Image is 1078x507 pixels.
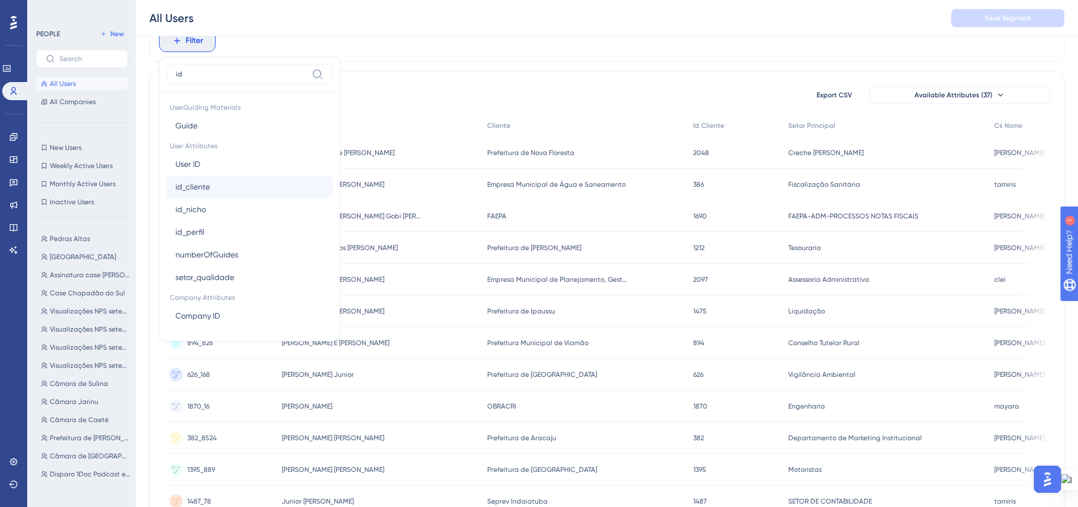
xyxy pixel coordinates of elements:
[693,497,707,506] span: 1487
[79,6,82,15] div: 1
[693,212,707,221] span: 1690
[788,121,835,130] span: Setor Principal
[50,397,98,406] span: Câmara Jarinu
[487,121,510,130] span: Cliente
[166,266,333,289] button: setor_qualidade
[693,121,724,130] span: Id Cliente
[50,143,81,152] span: New Users
[693,465,706,474] span: 1395
[36,431,135,445] button: Prefeitura de [PERSON_NAME]
[175,248,238,261] span: numberOfGuides
[487,497,548,506] span: Seprev Indaiatuba
[36,195,128,209] button: Inactive Users
[788,338,860,347] span: Conselho Tutelar Rural
[166,175,333,198] button: id_cliente
[50,97,96,106] span: All Companies
[869,86,1050,104] button: Available Attributes (37)
[166,289,333,304] span: Company Attributes
[282,465,384,474] span: [PERSON_NAME] [PERSON_NAME]
[994,497,1016,506] span: tamiris
[994,307,1045,316] span: [PERSON_NAME]
[50,79,76,88] span: All Users
[187,370,210,379] span: 626_168
[27,3,71,16] span: Need Help?
[187,433,217,442] span: 382_8524
[50,197,94,207] span: Inactive Users
[994,338,1045,347] span: [PERSON_NAME]
[994,148,1045,157] span: [PERSON_NAME]
[487,148,574,157] span: Prefeitura de Nova Floresta
[50,470,130,479] span: Disparo 1Doc Podcast ep 12 TEXTO
[994,433,1045,442] span: [PERSON_NAME]
[693,433,704,442] span: 382
[36,232,135,246] button: Pedras Altas
[175,180,210,194] span: id_cliente
[36,141,128,154] button: New Users
[693,148,709,157] span: 2048
[50,433,130,442] span: Prefeitura de [PERSON_NAME]
[282,402,332,411] span: [PERSON_NAME]
[187,465,215,474] span: 1395_889
[282,338,389,347] span: [PERSON_NAME] E [PERSON_NAME]
[175,119,197,132] span: Guide
[175,270,234,284] span: setor_qualidade
[36,177,128,191] button: Monthly Active Users
[36,29,60,38] div: PEOPLE
[487,275,629,284] span: Empresa Municipal de Planejamento, Gestão e Educação [PERSON_NAME] e Transportes [PERSON_NAME] [P...
[985,14,1031,23] span: Save Segment
[175,309,220,323] span: Company ID
[50,361,130,370] span: Visualizações NPS setembro Pro
[166,137,333,153] span: User Attributes
[693,370,703,379] span: 626
[50,289,125,298] span: Case Chapadão do Sul
[36,467,135,481] button: Disparo 1Doc Podcast ep 12 TEXTO
[36,323,135,336] button: Visualizações NPS setembro Core
[50,234,90,243] span: Pedras Altas
[487,212,506,221] span: FAEPA
[36,95,128,109] button: All Companies
[149,10,194,26] div: All Users
[994,465,1045,474] span: [PERSON_NAME]
[788,148,864,157] span: Creche [PERSON_NAME]
[166,198,333,221] button: id_nicho
[693,275,708,284] span: 2097
[487,307,555,316] span: Prefeitura de Ipaussu
[50,179,115,188] span: Monthly Active Users
[693,307,707,316] span: 1475
[166,304,333,327] button: Company ID
[914,91,993,100] span: Available Attributes (37)
[994,402,1019,411] span: mayara
[693,402,707,411] span: 1870
[36,395,135,409] button: Câmara Jarinu
[788,465,822,474] span: Motoristas
[282,370,354,379] span: [PERSON_NAME] Junior
[806,86,862,104] button: Export CSV
[36,304,135,318] button: Visualizações NPS setembro Capilaridade
[36,413,135,427] button: Câmara de Caeté
[50,307,130,316] span: Visualizações NPS setembro Capilaridade
[282,497,354,506] span: Junior [PERSON_NAME]
[36,341,135,354] button: Visualizações NPS setembro Nichos
[487,370,597,379] span: Prefeitura de [GEOGRAPHIC_DATA]
[110,29,124,38] span: New
[36,159,128,173] button: Weekly Active Users
[50,379,108,388] span: Câmara de Sulina
[175,157,200,171] span: User ID
[166,221,333,243] button: id_perfil
[487,402,516,411] span: OBRACRI
[693,338,705,347] span: 894
[50,325,130,334] span: Visualizações NPS setembro Core
[36,377,135,390] button: Câmara de Sulina
[175,203,206,216] span: id_nicho
[487,433,556,442] span: Prefeitura de Aracaju
[36,286,135,300] button: Case Chapadão do Sul
[487,243,581,252] span: Prefeitura de [PERSON_NAME]
[994,180,1016,189] span: tamiris
[36,268,135,282] button: Assinatura case [PERSON_NAME]
[50,270,130,280] span: Assinatura case [PERSON_NAME]
[187,338,213,347] span: 894_826
[788,370,856,379] span: Vigilância Ambiental
[487,180,626,189] span: Empresa Municipal de Água e Saneamento
[175,225,204,239] span: id_perfil
[788,402,825,411] span: Engenharia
